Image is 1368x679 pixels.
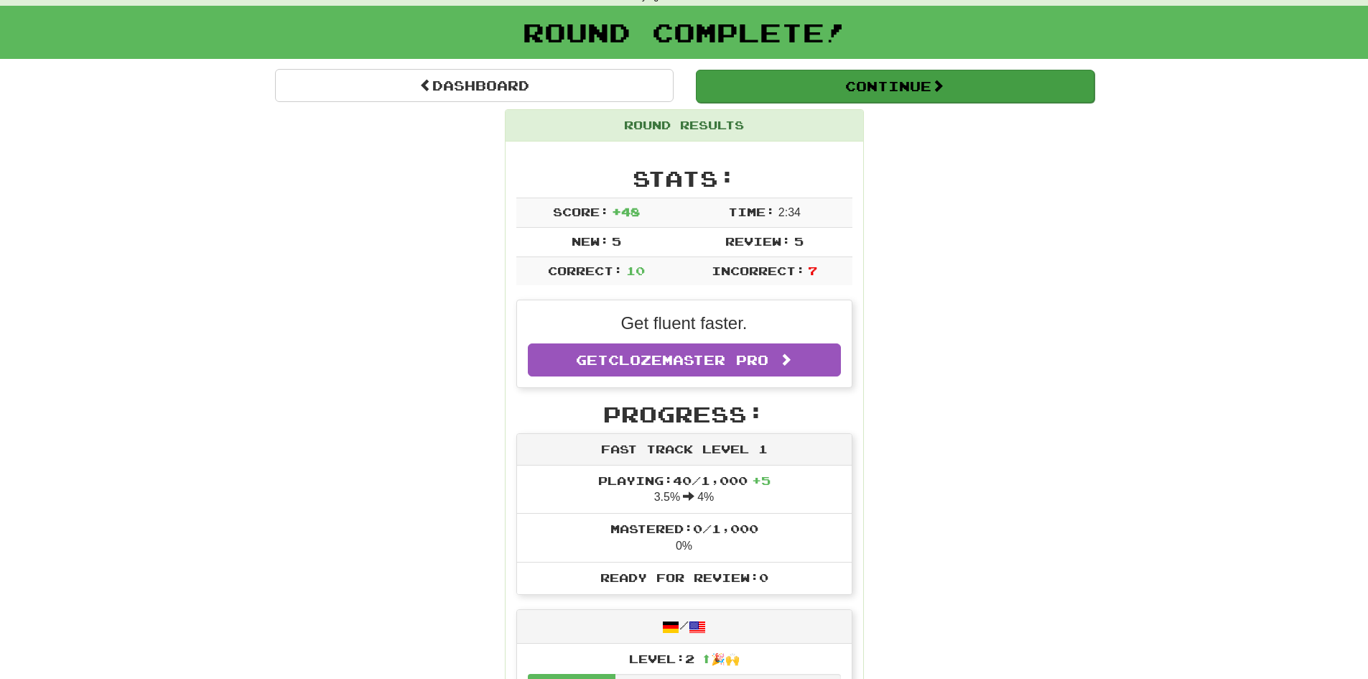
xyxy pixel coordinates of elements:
span: + 48 [612,205,640,218]
span: + 5 [752,474,771,487]
div: / [517,610,852,644]
span: 5 [612,234,621,248]
span: Mastered: 0 / 1,000 [610,522,758,535]
a: Dashboard [275,69,674,102]
span: Incorrect: [712,264,805,277]
span: Ready for Review: 0 [600,571,768,584]
button: Continue [696,70,1094,103]
span: 7 [808,264,817,277]
span: ⬆🎉🙌 [694,652,740,665]
span: Score: [553,205,609,218]
span: Clozemaster Pro [608,352,768,368]
h2: Stats: [516,167,852,190]
span: Time: [728,205,775,218]
span: Level: 2 [629,652,740,665]
a: GetClozemaster Pro [528,343,841,377]
span: Playing: 40 / 1,000 [598,474,771,487]
h2: Progress: [516,402,852,426]
span: New: [572,234,609,248]
div: Fast Track Level 1 [517,434,852,466]
span: Review: [725,234,791,248]
span: 2 : 34 [778,206,801,218]
p: Get fluent faster. [528,311,841,336]
li: 3.5% 4% [517,466,852,514]
div: Round Results [506,110,863,142]
li: 0% [517,513,852,563]
span: 5 [794,234,804,248]
span: Correct: [548,264,623,277]
span: 10 [626,264,645,277]
h1: Round Complete! [5,18,1363,47]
